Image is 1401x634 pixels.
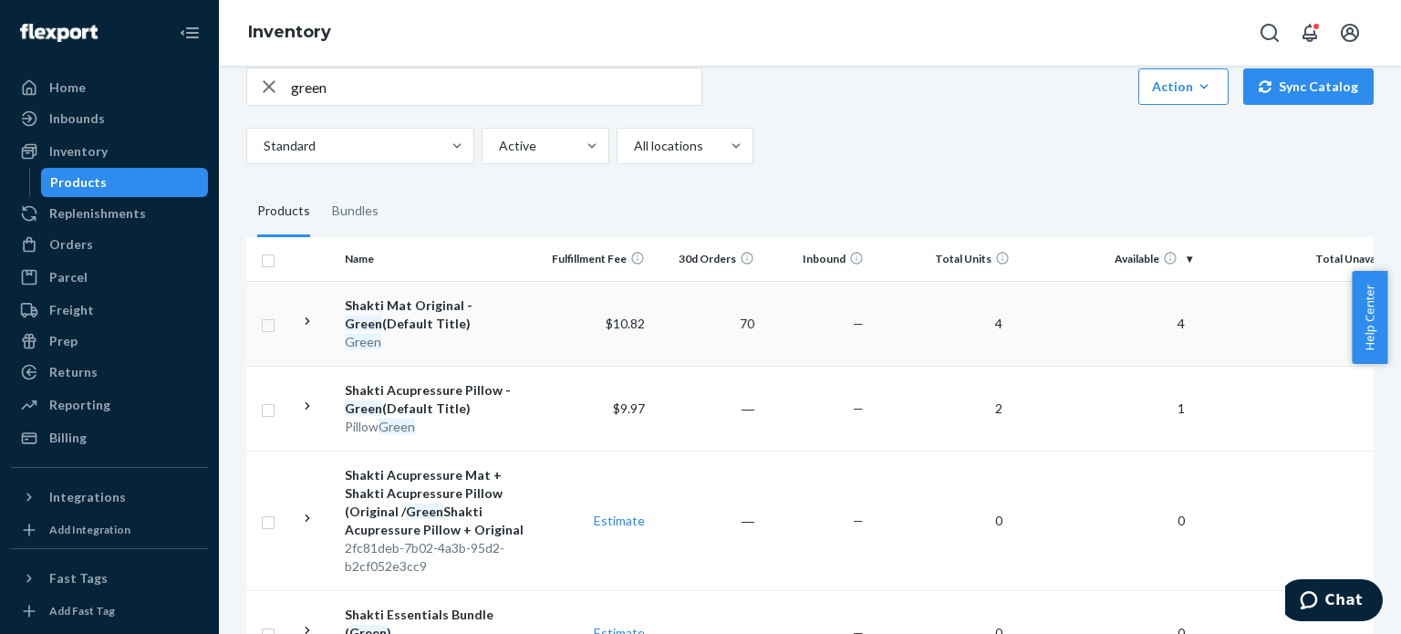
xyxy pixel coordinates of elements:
[11,358,208,387] a: Returns
[762,237,871,281] th: Inbound
[853,513,864,528] span: —
[345,466,535,539] div: Shakti Acupressure Mat + Shakti Acupressure Pillow (Original / Shakti Acupressure Pillow + Original
[49,109,105,128] div: Inbounds
[49,142,108,161] div: Inventory
[1170,513,1192,528] span: 0
[49,569,108,587] div: Fast Tags
[345,316,382,331] em: Green
[11,483,208,512] button: Integrations
[497,137,499,155] input: Active
[332,186,379,237] div: Bundles
[1152,78,1215,96] div: Action
[171,15,208,51] button: Close Navigation
[853,316,864,331] span: —
[49,603,115,618] div: Add Fast Tag
[1251,15,1288,51] button: Open Search Box
[11,137,208,166] a: Inventory
[345,539,535,576] div: 2fc81deb-7b02-4a3b-95d2-b2cf052e3cc9
[594,513,645,528] a: Estimate
[632,137,634,155] input: All locations
[345,296,535,333] div: Shakti Mat Original - (Default Title)
[291,68,701,105] input: Search inventory by name or sku
[49,488,126,506] div: Integrations
[1285,579,1383,625] iframe: Opens a widget where you can chat to one of our agents
[11,230,208,259] a: Orders
[11,104,208,133] a: Inbounds
[988,513,1010,528] span: 0
[49,332,78,350] div: Prep
[606,316,645,331] span: $10.82
[1292,15,1328,51] button: Open notifications
[248,22,331,42] a: Inventory
[652,281,762,366] td: 70
[1138,68,1229,105] button: Action
[1352,271,1387,364] button: Help Center
[11,199,208,228] a: Replenishments
[406,504,443,519] em: Green
[11,296,208,325] a: Freight
[41,168,209,197] a: Products
[49,204,146,223] div: Replenishments
[11,600,208,622] a: Add Fast Tag
[1170,400,1192,416] span: 1
[1332,15,1368,51] button: Open account menu
[49,429,87,447] div: Billing
[1170,316,1192,331] span: 4
[345,400,382,416] em: Green
[49,268,88,286] div: Parcel
[50,173,107,192] div: Products
[1017,237,1199,281] th: Available
[652,366,762,451] td: ―
[11,390,208,420] a: Reporting
[337,237,543,281] th: Name
[11,423,208,452] a: Billing
[49,363,98,381] div: Returns
[871,237,1017,281] th: Total Units
[20,24,98,42] img: Flexport logo
[11,519,208,541] a: Add Integration
[543,237,652,281] th: Fulfillment Fee
[49,235,93,254] div: Orders
[49,396,110,414] div: Reporting
[257,186,310,237] div: Products
[379,419,415,434] em: Green
[11,564,208,593] button: Fast Tags
[49,301,94,319] div: Freight
[345,418,535,436] div: Pillow
[652,451,762,590] td: ―
[613,400,645,416] span: $9.97
[262,137,264,155] input: Standard
[49,78,86,97] div: Home
[233,6,346,59] ol: breadcrumbs
[11,263,208,292] a: Parcel
[345,381,535,418] div: Shakti Acupressure Pillow - (Default Title)
[1243,68,1374,105] button: Sync Catalog
[988,316,1010,331] span: 4
[11,327,208,356] a: Prep
[11,73,208,102] a: Home
[345,334,381,349] em: Green
[49,522,130,537] div: Add Integration
[988,400,1010,416] span: 2
[652,237,762,281] th: 30d Orders
[853,400,864,416] span: —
